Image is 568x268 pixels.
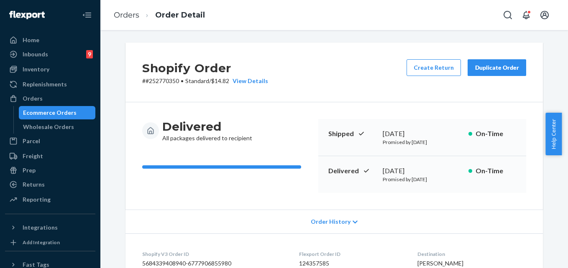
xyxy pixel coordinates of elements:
[518,7,535,23] button: Open notifications
[23,80,67,88] div: Replenishments
[328,129,376,139] p: Shipped
[23,36,39,44] div: Home
[476,129,516,139] p: On-Time
[5,48,95,61] a: Inbounds9
[23,166,36,174] div: Prep
[328,166,376,176] p: Delivered
[5,238,95,248] a: Add Integration
[23,195,51,204] div: Reporting
[142,77,268,85] p: # #252770350 / $14.82
[23,239,60,246] div: Add Integration
[107,3,212,28] ol: breadcrumbs
[5,92,95,105] a: Orders
[19,120,96,134] a: Wholesale Orders
[23,123,74,131] div: Wholesale Orders
[5,178,95,191] a: Returns
[383,176,462,183] p: Promised by [DATE]
[499,7,516,23] button: Open Search Box
[142,250,286,258] dt: Shopify V3 Order ID
[383,139,462,146] p: Promised by [DATE]
[417,250,526,258] dt: Destination
[23,94,43,103] div: Orders
[383,166,462,176] div: [DATE]
[299,250,404,258] dt: Flexport Order ID
[142,59,268,77] h2: Shopify Order
[476,166,516,176] p: On-Time
[545,113,562,155] button: Help Center
[23,65,49,73] div: Inventory
[229,77,268,85] button: View Details
[181,77,184,84] span: •
[299,259,404,268] dd: 124357585
[155,10,205,20] a: Order Detail
[23,50,48,58] div: Inbounds
[23,223,58,232] div: Integrations
[5,164,95,177] a: Prep
[23,180,45,189] div: Returns
[142,259,286,268] dd: 5684339408940-6777906855980
[5,134,95,148] a: Parcel
[475,63,519,72] div: Duplicate Order
[19,106,96,119] a: Ecommerce Orders
[23,109,77,117] div: Ecommerce Orders
[311,217,351,226] span: Order History
[536,7,553,23] button: Open account menu
[5,149,95,163] a: Freight
[5,63,95,76] a: Inventory
[383,129,462,139] div: [DATE]
[468,59,526,76] button: Duplicate Order
[5,78,95,91] a: Replenishments
[9,11,45,19] img: Flexport logo
[5,33,95,47] a: Home
[23,137,40,145] div: Parcel
[86,50,93,58] div: 9
[5,221,95,234] button: Integrations
[162,119,252,134] h3: Delivered
[114,10,139,20] a: Orders
[5,193,95,206] a: Reporting
[407,59,461,76] button: Create Return
[79,7,95,23] button: Close Navigation
[162,119,252,142] div: All packages delivered to recipient
[23,152,43,160] div: Freight
[185,77,209,84] span: Standard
